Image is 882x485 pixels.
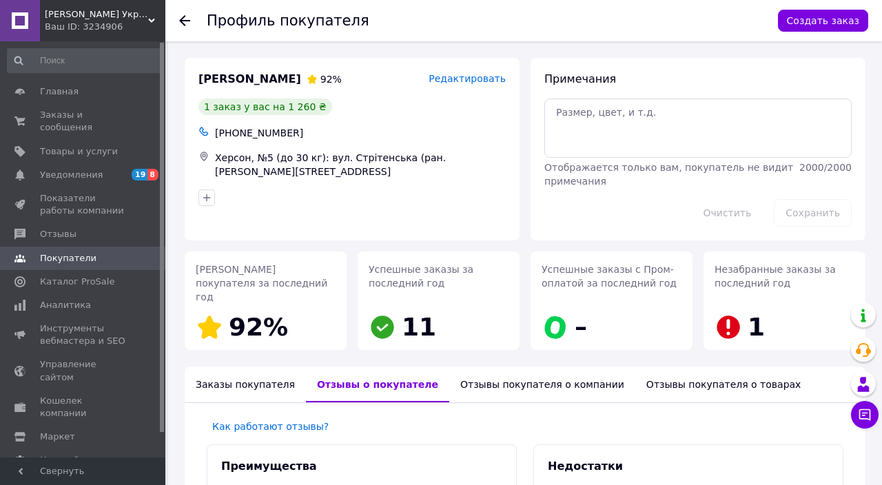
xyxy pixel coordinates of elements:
[449,367,635,402] div: Отзывы покупателя о компании
[40,276,114,288] span: Каталог ProSale
[40,299,91,311] span: Аналитика
[544,72,616,85] span: Примечания
[40,85,79,98] span: Главная
[429,73,506,84] span: Редактировать
[7,48,163,73] input: Поиск
[212,123,509,143] div: [PHONE_NUMBER]
[748,313,765,341] span: 1
[40,358,127,383] span: Управление сайтом
[799,162,852,173] span: 2000 / 2000
[40,169,103,181] span: Уведомления
[320,74,342,85] span: 92%
[575,313,587,341] span: –
[212,421,329,432] a: Как работают отзывы?
[147,169,158,180] span: 8
[40,145,118,158] span: Товары и услуги
[221,460,317,473] span: Преимущества
[198,99,332,115] div: 1 заказ у вас на 1 260 ₴
[402,313,436,341] span: 11
[198,72,301,87] span: [PERSON_NAME]
[40,395,127,420] span: Кошелек компании
[40,322,127,347] span: Инструменты вебмастера и SEO
[40,109,127,134] span: Заказы и сообщения
[229,313,288,341] span: 92%
[45,21,165,33] div: Ваш ID: 3234906
[542,264,677,289] span: Успешные заказы с Пром-оплатой за последний год
[45,8,148,21] span: Terry Confort Украинский производитель домашнего текстиля
[132,169,147,180] span: 19
[40,454,90,466] span: Настройки
[715,264,836,289] span: Незабранные заказы за последний год
[40,192,127,217] span: Показатели работы компании
[778,10,868,32] button: Создать заказ
[207,12,369,29] h1: Профиль покупателя
[40,431,75,443] span: Маркет
[369,264,473,289] span: Успешные заказы за последний год
[548,460,623,473] span: Недостатки
[179,14,190,28] div: Вернуться назад
[185,367,306,402] div: Заказы покупателя
[635,367,812,402] div: Отзывы покупателя о товарах
[196,264,327,302] span: [PERSON_NAME] покупателя за последний год
[212,148,509,181] div: Херсон, №5 (до 30 кг): вул. Стрітенська (ран. [PERSON_NAME][STREET_ADDRESS]
[40,228,76,240] span: Отзывы
[306,367,449,402] div: Отзывы о покупателе
[851,401,879,429] button: Чат с покупателем
[40,252,96,265] span: Покупатели
[544,162,793,187] span: Отображается только вам, покупатель не видит примечания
